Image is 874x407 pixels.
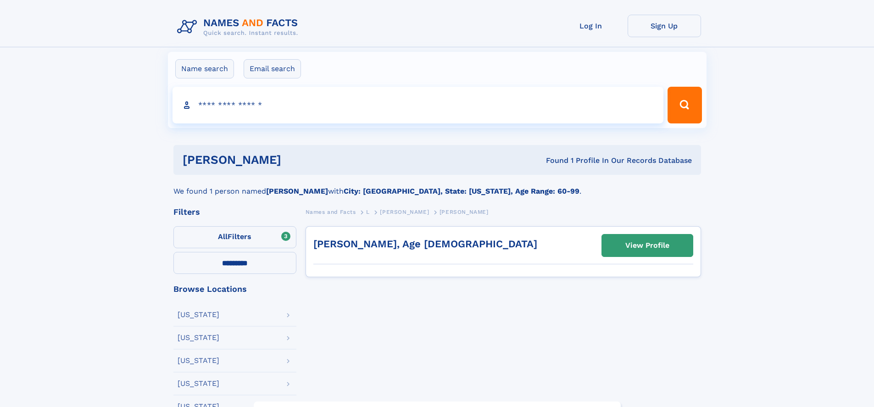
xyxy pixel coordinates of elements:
[173,87,664,123] input: search input
[625,235,669,256] div: View Profile
[173,226,296,248] label: Filters
[380,206,429,217] a: [PERSON_NAME]
[440,209,489,215] span: [PERSON_NAME]
[173,175,701,197] div: We found 1 person named with .
[602,234,693,256] a: View Profile
[173,285,296,293] div: Browse Locations
[554,15,628,37] a: Log In
[178,334,219,341] div: [US_STATE]
[380,209,429,215] span: [PERSON_NAME]
[178,380,219,387] div: [US_STATE]
[178,311,219,318] div: [US_STATE]
[668,87,701,123] button: Search Button
[266,187,328,195] b: [PERSON_NAME]
[183,154,414,166] h1: [PERSON_NAME]
[306,206,356,217] a: Names and Facts
[175,59,234,78] label: Name search
[173,15,306,39] img: Logo Names and Facts
[244,59,301,78] label: Email search
[413,156,692,166] div: Found 1 Profile In Our Records Database
[218,232,228,241] span: All
[178,357,219,364] div: [US_STATE]
[366,206,370,217] a: L
[313,238,537,250] a: [PERSON_NAME], Age [DEMOGRAPHIC_DATA]
[628,15,701,37] a: Sign Up
[173,208,296,216] div: Filters
[366,209,370,215] span: L
[344,187,579,195] b: City: [GEOGRAPHIC_DATA], State: [US_STATE], Age Range: 60-99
